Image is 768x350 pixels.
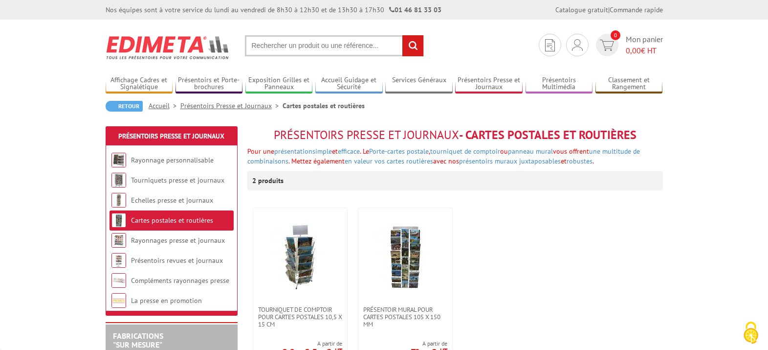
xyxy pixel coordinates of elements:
[245,35,424,56] input: Rechercher un produit ou une référence...
[247,147,640,165] span: ou vous offrent .
[283,101,365,111] li: Cartes postales et routières
[555,5,663,15] div: |
[374,157,433,165] a: vos cartes routières
[495,157,517,165] a: muraux
[363,306,447,328] span: Présentoir mural pour cartes postales 105 x 150 mm
[315,76,383,92] a: Accueil Guidage et Sécurité
[245,76,313,92] a: Exposition Grilles et Panneaux
[131,296,202,305] a: La presse en promotion
[508,147,553,156] a: panneau mural
[118,132,224,140] a: Présentoirs Presse et Journaux
[111,173,126,187] img: Tourniquets presse et journaux
[111,153,126,167] img: Rayonnage personnalisable
[567,157,592,165] a: robustes
[274,127,459,142] span: Présentoirs Presse et Journaux
[149,101,180,110] a: Accueil
[258,306,342,328] span: Tourniquet de comptoir pour cartes postales 10,5 x 15 cm
[611,30,620,40] span: 0
[111,253,126,268] img: Présentoirs revues et journaux
[626,34,663,56] span: Mon panier
[526,76,593,92] a: Présentoirs Multimédia
[111,193,126,208] img: Echelles presse et journaux
[131,216,213,225] a: Cartes postales et routières
[106,101,143,112] a: Retour
[430,147,500,156] a: tourniquet de comptoir
[113,331,163,350] a: FABRICATIONS"Sur Mesure"
[131,276,229,285] a: Compléments rayonnages presse
[371,223,439,291] img: Présentoir mural pour cartes postales 105 x 150 mm
[282,340,342,348] span: A partir de
[739,321,763,345] img: Cookies (fenêtre modale)
[610,5,663,14] a: Commande rapide
[626,46,641,55] span: 0,00
[274,147,312,156] a: présentation
[291,157,459,165] span: Mettez également avec nos
[180,101,283,110] a: Présentoirs Presse et Journaux
[247,147,369,156] span: Pour une
[338,147,360,156] a: efficace
[389,5,441,14] strong: 01 46 81 33 03
[106,76,173,92] a: Affichage Cadres et Signalétique
[111,213,126,228] img: Cartes postales et routières
[411,340,447,348] span: A partir de
[561,157,594,165] font: et
[545,39,555,51] img: devis rapide
[253,306,347,328] a: Tourniquet de comptoir pour cartes postales 10,5 x 15 cm
[106,29,230,66] img: Edimeta
[247,147,640,165] a: une multitude de combinaisons
[369,147,429,156] a: Porte-cartes postale
[385,76,453,92] a: Services Généraux
[358,306,452,328] a: Présentoir mural pour cartes postales 105 x 150 mm
[312,147,332,156] a: simple
[555,5,608,14] a: Catalogue gratuit
[176,76,243,92] a: Présentoirs et Porte-brochures
[252,171,289,190] p: 2 produits
[131,256,223,265] a: Présentoirs revues et journaux
[131,236,225,245] a: Rayonnages presse et journaux
[519,157,561,165] a: juxtaposables
[592,157,594,165] font: .
[572,39,583,51] img: devis rapide
[111,273,126,288] img: Compléments rayonnages presse
[459,157,493,165] a: présentoirs
[345,157,373,165] a: en valeur
[600,40,614,51] img: devis rapide
[111,233,126,248] img: Rayonnages presse et journaux
[131,176,224,185] a: Tourniquets presse et journaux
[626,45,663,56] span: € HT
[734,317,768,350] button: Cookies (fenêtre modale)
[429,147,430,156] span: ,
[402,35,423,56] input: rechercher
[455,76,523,92] a: Présentoirs Presse et Journaux
[593,34,663,56] a: devis rapide 0 Mon panier 0,00€ HT
[106,5,441,15] div: Nos équipes sont à votre service du lundi au vendredi de 8h30 à 12h30 et de 13h30 à 17h30
[247,129,663,141] h1: - Cartes postales et routières
[131,196,213,205] a: Echelles presse et journaux
[266,223,334,291] img: Tourniquet de comptoir pour cartes postales 10,5 x 15 cm
[111,293,126,308] img: La presse en promotion
[595,76,663,92] a: Classement et Rangement
[312,147,369,156] font: et . Le
[131,156,214,164] a: Rayonnage personnalisable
